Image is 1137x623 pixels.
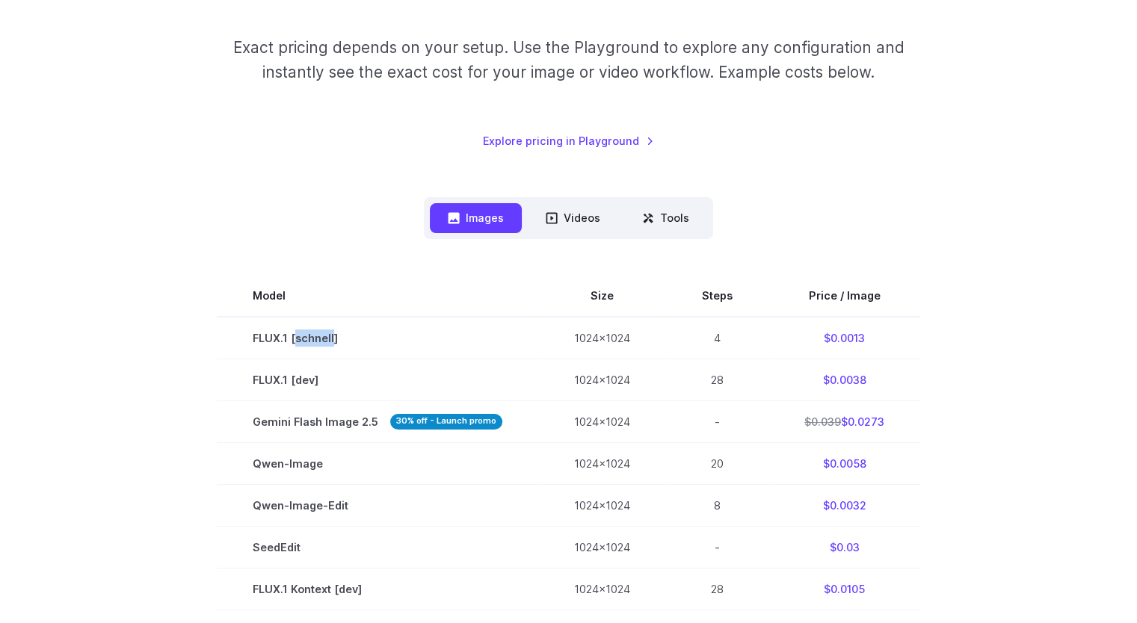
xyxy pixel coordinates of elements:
td: Qwen-Image-Edit [217,484,538,526]
td: SeedEdit [217,526,538,568]
td: 4 [666,317,768,359]
td: 1024x1024 [538,568,666,610]
th: Price / Image [768,275,920,317]
td: - [666,526,768,568]
td: $0.0058 [768,442,920,484]
td: 1024x1024 [538,526,666,568]
td: $0.0013 [768,317,920,359]
th: Steps [666,275,768,317]
td: 8 [666,484,768,526]
td: FLUX.1 [schnell] [217,317,538,359]
button: Images [430,203,522,232]
td: $0.0273 [768,400,920,442]
td: - [666,400,768,442]
td: $0.0032 [768,484,920,526]
td: $0.0038 [768,359,920,400]
th: Model [217,275,538,317]
td: 1024x1024 [538,484,666,526]
a: Explore pricing in Playground [483,132,654,149]
td: 1024x1024 [538,442,666,484]
td: Qwen-Image [217,442,538,484]
td: 28 [666,568,768,610]
button: Tools [624,203,707,232]
span: Gemini Flash Image 2.5 [253,413,502,430]
td: $0.03 [768,526,920,568]
td: FLUX.1 Kontext [dev] [217,568,538,610]
strong: 30% off - Launch promo [390,414,502,430]
th: Size [538,275,666,317]
td: 20 [666,442,768,484]
td: 1024x1024 [538,317,666,359]
td: FLUX.1 [dev] [217,359,538,400]
td: $0.0105 [768,568,920,610]
td: 1024x1024 [538,400,666,442]
td: 28 [666,359,768,400]
p: Exact pricing depends on your setup. Use the Playground to explore any configuration and instantl... [204,35,932,85]
td: 1024x1024 [538,359,666,400]
button: Videos [528,203,618,232]
s: $0.039 [804,415,841,428]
